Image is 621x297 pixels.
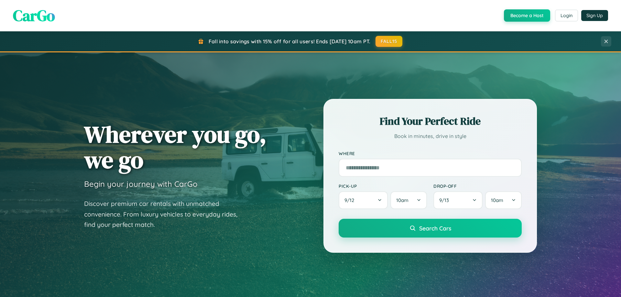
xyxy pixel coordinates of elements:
[491,197,503,203] span: 10am
[339,151,522,156] label: Where
[504,9,550,22] button: Become a Host
[339,191,388,209] button: 9/12
[344,197,357,203] span: 9 / 12
[376,36,403,47] button: FALL15
[396,197,409,203] span: 10am
[581,10,608,21] button: Sign Up
[339,219,522,238] button: Search Cars
[485,191,522,209] button: 10am
[419,225,451,232] span: Search Cars
[339,132,522,141] p: Book in minutes, drive in style
[339,114,522,128] h2: Find Your Perfect Ride
[84,179,198,189] h3: Begin your journey with CarGo
[84,122,267,173] h1: Wherever you go, we go
[439,197,452,203] span: 9 / 13
[555,10,578,21] button: Login
[13,5,55,26] span: CarGo
[209,38,371,45] span: Fall into savings with 15% off for all users! Ends [DATE] 10am PT.
[433,191,483,209] button: 9/13
[433,183,522,189] label: Drop-off
[84,198,246,230] p: Discover premium car rentals with unmatched convenience. From luxury vehicles to everyday rides, ...
[339,183,427,189] label: Pick-up
[390,191,427,209] button: 10am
